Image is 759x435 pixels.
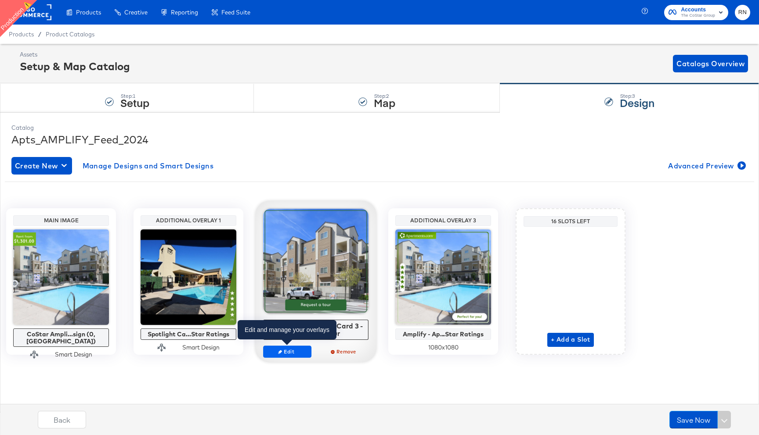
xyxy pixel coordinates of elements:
[664,5,728,20] button: AccountsThe CoStar Group
[171,9,198,16] span: Reporting
[83,160,214,172] span: Manage Designs and Smart Designs
[55,350,92,359] div: Smart Design
[668,160,744,172] span: Advanced Preview
[20,50,130,59] div: Assets
[395,343,491,352] div: 1080 x 1080
[263,346,311,358] button: Edit
[374,95,395,110] strong: Map
[735,5,750,20] button: RN
[9,31,34,38] span: Products
[11,157,72,175] button: Create New
[11,132,748,147] div: Apts_AMPLIFY_Feed_2024
[120,93,149,99] div: Step: 1
[11,124,748,132] div: Catalog
[124,9,148,16] span: Creative
[221,9,250,16] span: Feed Suite
[182,343,220,352] div: Smart Design
[673,55,748,72] button: Catalogs Overview
[738,7,747,18] span: RN
[15,331,107,345] div: CoStar Ampli...sign (0, [GEOGRAPHIC_DATA])
[620,93,654,99] div: Step: 3
[143,217,234,224] div: Additional Overlay 1
[38,411,86,428] button: Back
[526,218,615,225] div: 16 Slots Left
[34,31,46,38] span: /
[665,157,748,175] button: Advanced Preview
[676,57,745,70] span: Catalogs Overview
[46,31,94,38] a: Product Catalogs
[143,331,234,338] div: Spotlight Ca...Star Ratings
[374,93,395,99] div: Step: 2
[324,348,365,355] span: Remove
[15,217,107,224] div: Main Image
[681,5,715,14] span: Accounts
[681,12,715,19] span: The CoStar Group
[76,9,101,16] span: Products
[551,334,590,345] span: + Add a Slot
[398,331,489,338] div: Amplify - Ap...Star Ratings
[15,160,69,172] span: Create New
[20,59,130,74] div: Setup & Map Catalog
[267,348,307,355] span: Edit
[398,217,489,224] div: Additional Overlay 3
[266,322,366,337] div: Spotlight Carousel - Card 3 - Request a Tour
[547,333,594,347] button: + Add a Slot
[120,95,149,110] strong: Setup
[320,346,369,358] button: Remove
[669,411,718,428] button: Save Now
[620,95,654,110] strong: Design
[79,157,217,175] button: Manage Designs and Smart Designs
